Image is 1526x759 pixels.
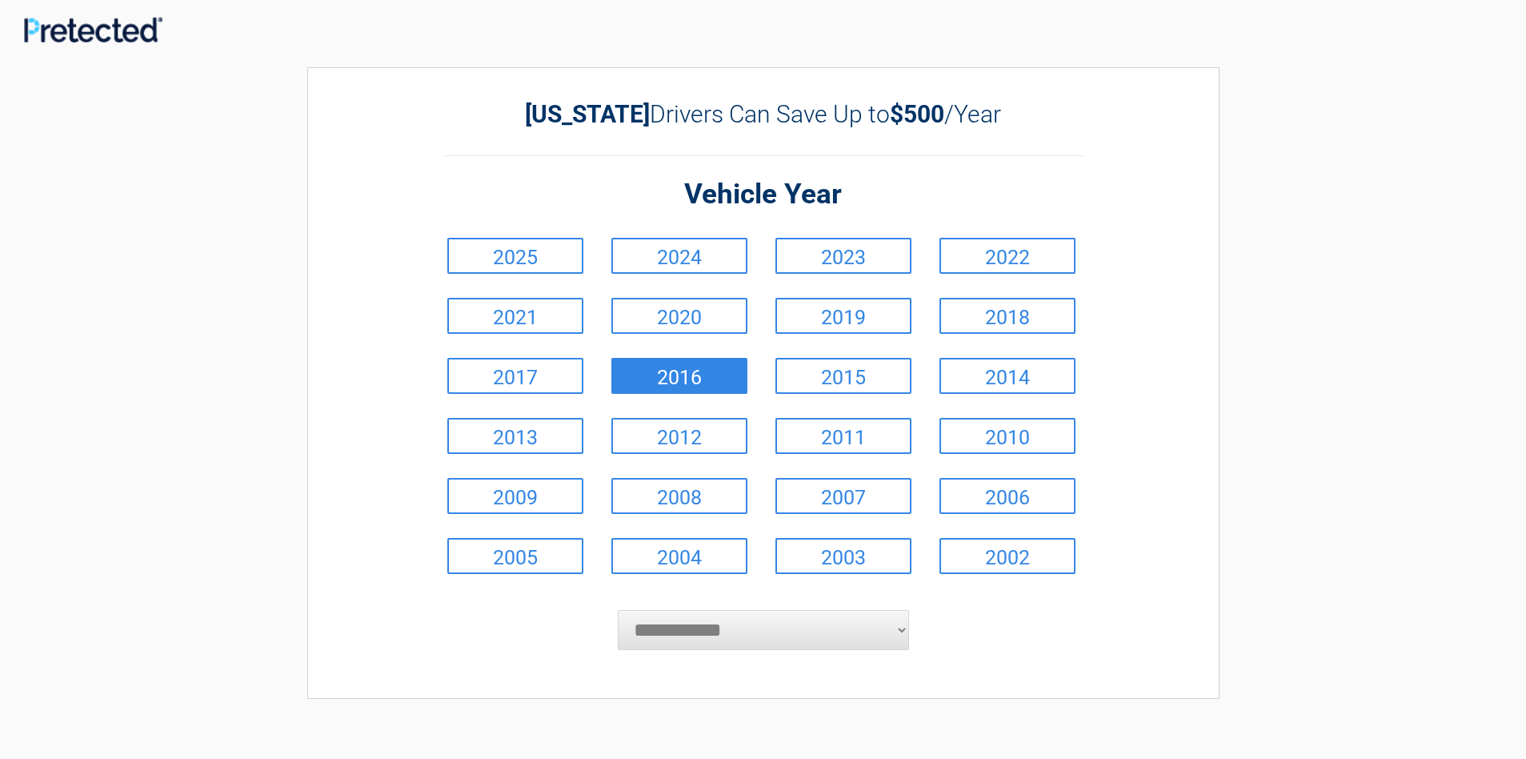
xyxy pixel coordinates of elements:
[939,538,1075,574] a: 2002
[447,418,583,454] a: 2013
[611,538,747,574] a: 2004
[525,100,650,128] b: [US_STATE]
[939,478,1075,514] a: 2006
[939,358,1075,394] a: 2014
[939,418,1075,454] a: 2010
[611,298,747,334] a: 2020
[447,478,583,514] a: 2009
[939,238,1075,274] a: 2022
[447,238,583,274] a: 2025
[775,538,911,574] a: 2003
[939,298,1075,334] a: 2018
[447,358,583,394] a: 2017
[443,100,1083,128] h2: Drivers Can Save Up to /Year
[611,418,747,454] a: 2012
[611,358,747,394] a: 2016
[443,176,1083,214] h2: Vehicle Year
[775,238,911,274] a: 2023
[775,298,911,334] a: 2019
[447,298,583,334] a: 2021
[890,100,944,128] b: $500
[775,418,911,454] a: 2011
[611,478,747,514] a: 2008
[775,478,911,514] a: 2007
[775,358,911,394] a: 2015
[447,538,583,574] a: 2005
[611,238,747,274] a: 2024
[24,17,162,42] img: Main Logo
